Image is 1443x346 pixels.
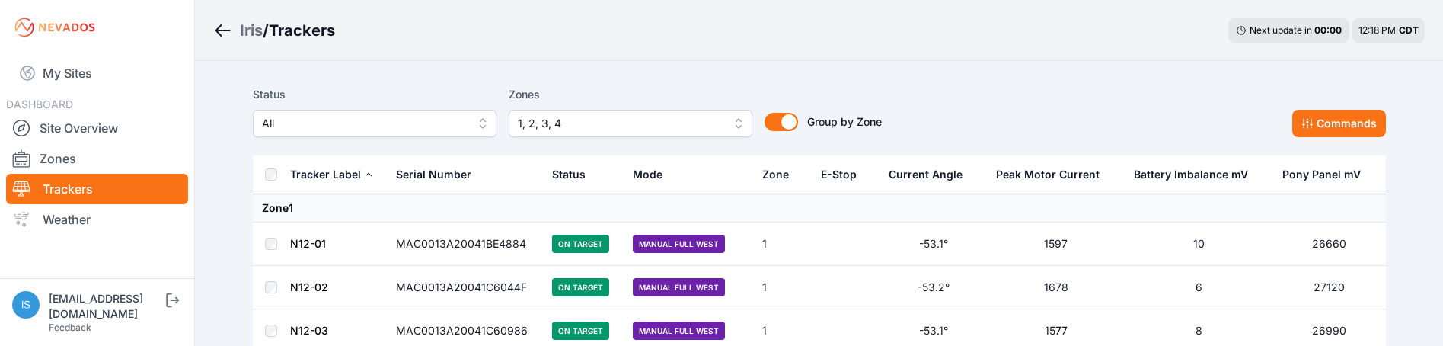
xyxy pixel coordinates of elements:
[253,194,1386,223] td: Zone 1
[1125,223,1273,266] td: 10
[987,266,1125,309] td: 1678
[633,156,675,193] button: Mode
[889,156,975,193] button: Current Angle
[518,114,722,133] span: 1, 2, 3, 4
[633,322,725,340] span: Manual Full West
[6,204,188,235] a: Weather
[396,156,484,193] button: Serial Number
[12,291,40,319] img: iswagart@prim.com
[290,237,326,250] a: N12-01
[290,167,361,182] div: Tracker Label
[240,20,263,41] a: Iris
[1282,156,1373,193] button: Pony Panel mV
[1399,24,1419,36] span: CDT
[821,156,869,193] button: E-Stop
[807,115,882,128] span: Group by Zone
[1134,156,1260,193] button: Battery Imbalance mV
[253,110,496,137] button: All
[290,156,373,193] button: Tracker Label
[6,143,188,174] a: Zones
[996,167,1100,182] div: Peak Motor Current
[509,85,752,104] label: Zones
[263,20,269,41] span: /
[387,266,544,309] td: MAC0013A20041C6044F
[821,167,857,182] div: E-Stop
[1250,24,1312,36] span: Next update in
[880,223,987,266] td: -53.1°
[6,174,188,204] a: Trackers
[509,110,752,137] button: 1, 2, 3, 4
[889,167,963,182] div: Current Angle
[6,55,188,91] a: My Sites
[1273,266,1385,309] td: 27120
[396,167,471,182] div: Serial Number
[1358,24,1396,36] span: 12:18 PM
[12,15,97,40] img: Nevados
[49,291,163,322] div: [EMAIL_ADDRESS][DOMAIN_NAME]
[1314,24,1342,37] div: 00 : 00
[753,223,812,266] td: 1
[762,167,789,182] div: Zone
[253,85,496,104] label: Status
[269,20,335,41] h3: Trackers
[262,114,466,133] span: All
[213,11,335,50] nav: Breadcrumb
[753,266,812,309] td: 1
[1282,167,1361,182] div: Pony Panel mV
[552,322,609,340] span: On Target
[6,98,73,111] span: DASHBOARD
[880,266,987,309] td: -53.2°
[762,156,801,193] button: Zone
[1292,110,1386,137] button: Commands
[290,280,328,293] a: N12-02
[552,235,609,253] span: On Target
[1134,167,1248,182] div: Battery Imbalance mV
[552,156,598,193] button: Status
[633,278,725,296] span: Manual Full West
[6,113,188,143] a: Site Overview
[290,324,328,337] a: N12-03
[1273,223,1385,266] td: 26660
[552,278,609,296] span: On Target
[996,156,1112,193] button: Peak Motor Current
[633,235,725,253] span: Manual Full West
[633,167,662,182] div: Mode
[1125,266,1273,309] td: 6
[552,167,586,182] div: Status
[49,322,91,333] a: Feedback
[387,223,544,266] td: MAC0013A20041BE4884
[987,223,1125,266] td: 1597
